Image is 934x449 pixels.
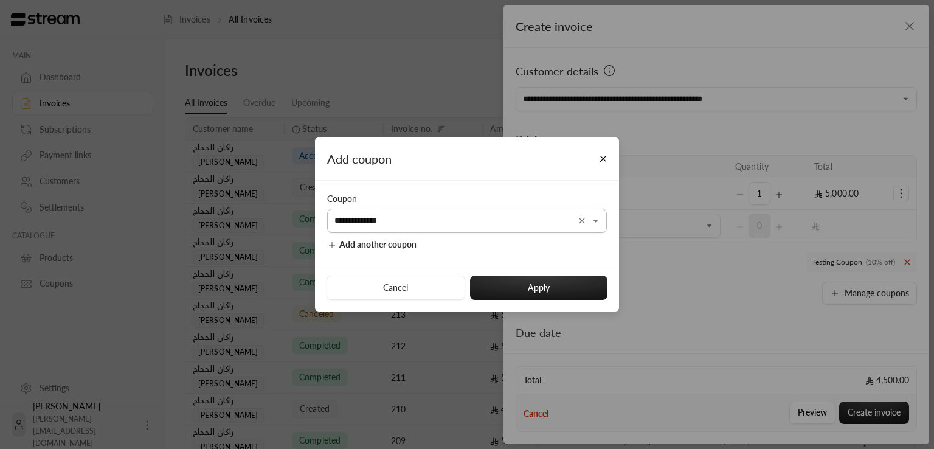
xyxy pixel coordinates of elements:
button: Cancel [327,276,465,300]
button: Apply [470,276,607,300]
span: Add coupon [327,151,392,166]
button: Clear [575,214,589,228]
button: Close [593,148,614,170]
span: Add another coupon [339,239,417,249]
div: Coupon [327,193,607,205]
button: Open [589,214,603,228]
